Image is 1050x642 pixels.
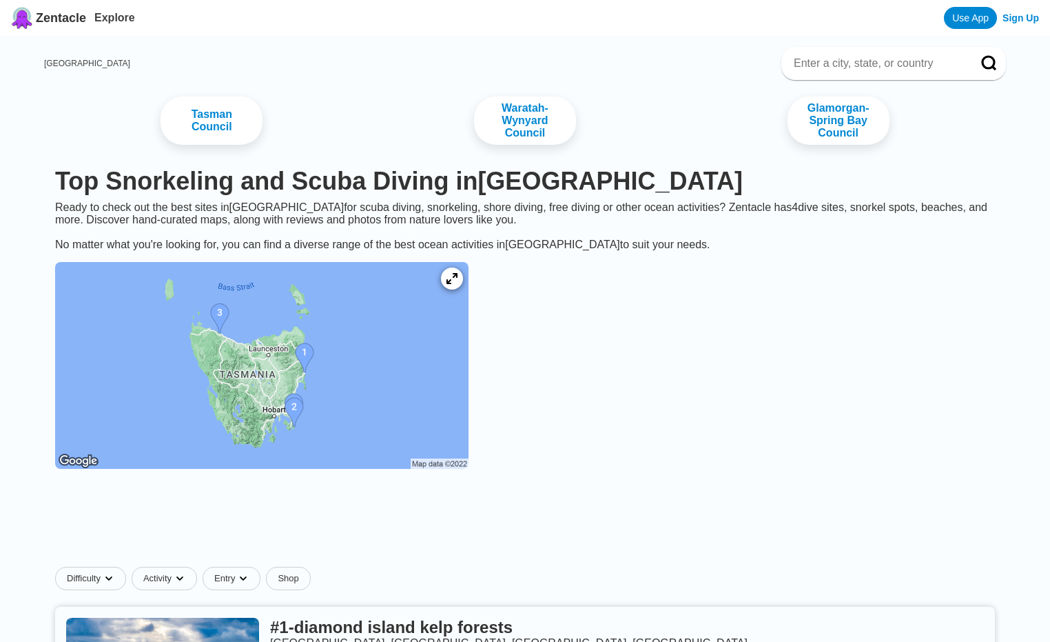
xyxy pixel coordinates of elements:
span: Difficulty [67,573,101,584]
a: Tasman Council [161,97,262,145]
a: Glamorgan-Spring Bay Council [787,97,889,145]
img: dropdown caret [103,573,114,584]
a: Shop [266,567,310,590]
button: Activitydropdown caret [132,567,203,590]
a: Zentacle logoZentacle [11,7,86,29]
div: Ready to check out the best sites in [GEOGRAPHIC_DATA] for scuba diving, snorkeling, shore diving... [44,201,1006,251]
img: dropdown caret [238,573,249,584]
button: Difficultydropdown caret [55,567,132,590]
a: Sign Up [1002,12,1039,23]
button: Entrydropdown caret [203,567,266,590]
h1: Top Snorkeling and Scuba Diving in [GEOGRAPHIC_DATA] [55,167,995,196]
img: Tasmania dive site map [55,262,469,469]
a: Waratah-Wynyard Council [474,97,576,145]
a: Tasmania dive site map [44,251,480,483]
span: Zentacle [36,11,86,26]
input: Enter a city, state, or country [792,57,962,70]
a: Explore [94,12,135,23]
span: Activity [143,573,172,584]
span: Entry [214,573,235,584]
img: dropdown caret [174,573,185,584]
img: Zentacle logo [11,7,33,29]
a: [GEOGRAPHIC_DATA] [44,59,130,68]
a: Use App [944,7,997,29]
